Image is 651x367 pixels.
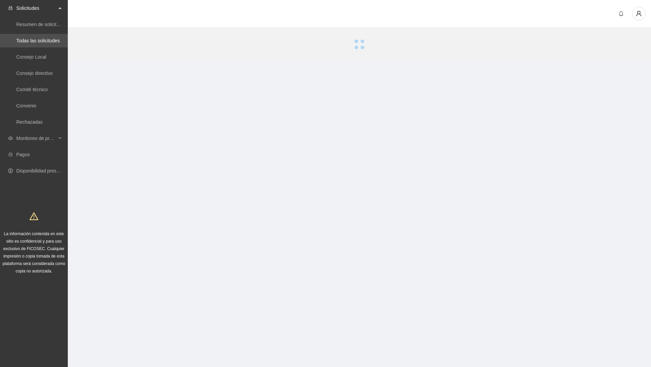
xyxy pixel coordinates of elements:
span: Solicitudes [16,1,56,15]
span: inbox [8,6,13,11]
a: Todas las solicitudes [16,38,60,43]
span: eye [8,136,13,141]
a: Resumen de solicitudes por aprobar [16,22,93,27]
span: warning [29,212,38,221]
button: bell [616,8,627,19]
span: Monitoreo de proyectos [16,131,56,145]
button: user [632,7,646,20]
a: Consejo Local [16,54,46,60]
a: Consejo directivo [16,70,53,76]
a: Disponibilidad presupuestal [16,168,74,174]
a: Convenio [16,103,36,108]
a: Rechazadas [16,119,43,125]
a: Pagos [16,152,30,157]
span: user [632,11,645,17]
span: La información contenida en este sitio es confidencial y para uso exclusivo de FICOSEC. Cualquier... [3,231,65,273]
span: bell [616,11,626,16]
a: Comité técnico [16,87,48,92]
